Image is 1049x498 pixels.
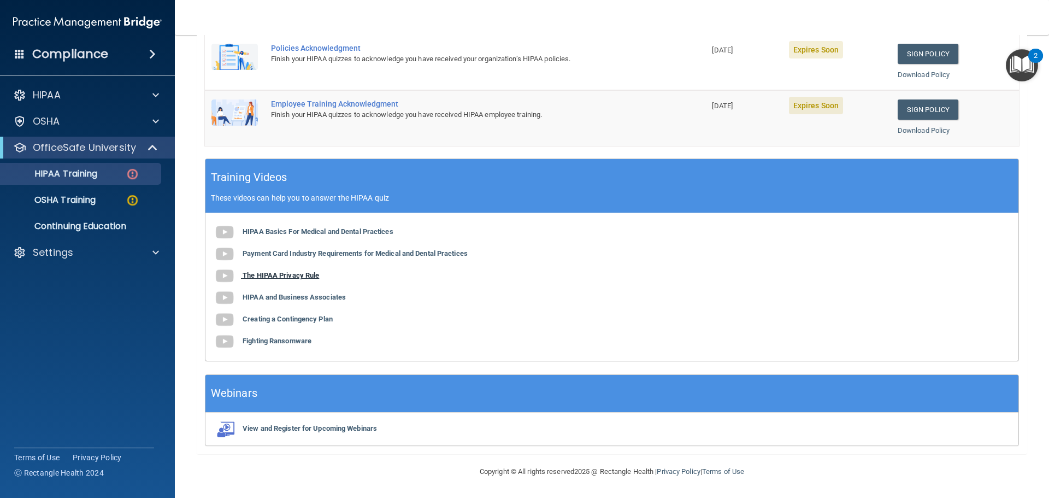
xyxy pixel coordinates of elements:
span: Expires Soon [789,41,843,58]
img: gray_youtube_icon.38fcd6cc.png [214,265,235,287]
img: warning-circle.0cc9ac19.png [126,194,139,207]
b: HIPAA Basics For Medical and Dental Practices [243,227,393,236]
b: The HIPAA Privacy Rule [243,271,319,279]
a: Terms of Use [702,467,744,476]
img: gray_youtube_icon.38fcd6cc.png [214,331,235,353]
p: These videos can help you to answer the HIPAA quiz [211,194,1013,202]
p: Continuing Education [7,221,156,232]
a: OfficeSafe University [13,141,158,154]
b: HIPAA and Business Associates [243,293,346,301]
b: Fighting Ransomware [243,337,311,345]
span: Expires Soon [789,97,843,114]
p: Settings [33,246,73,259]
img: gray_youtube_icon.38fcd6cc.png [214,221,235,243]
p: HIPAA [33,89,61,102]
img: gray_youtube_icon.38fcd6cc.png [214,287,235,309]
img: PMB logo [13,11,162,33]
span: Ⓒ Rectangle Health 2024 [14,467,104,478]
img: webinarIcon.c7ebbf15.png [214,421,235,437]
h5: Training Videos [211,168,287,187]
p: OSHA [33,115,60,128]
div: Finish your HIPAA quizzes to acknowledge you have received your organization’s HIPAA policies. [271,52,651,66]
div: Policies Acknowledgment [271,44,651,52]
a: Sign Policy [898,99,958,120]
img: gray_youtube_icon.38fcd6cc.png [214,243,235,265]
img: danger-circle.6113f641.png [126,167,139,181]
a: Sign Policy [898,44,958,64]
a: Download Policy [898,71,950,79]
span: [DATE] [712,46,733,54]
p: OfficeSafe University [33,141,136,154]
img: gray_youtube_icon.38fcd6cc.png [214,309,235,331]
div: Copyright © All rights reserved 2025 @ Rectangle Health | | [412,454,811,489]
a: Privacy Policy [73,452,122,463]
h4: Compliance [32,46,108,62]
a: OSHA [13,115,159,128]
b: View and Register for Upcoming Webinars [243,424,377,432]
a: Terms of Use [14,452,60,463]
b: Creating a Contingency Plan [243,315,333,323]
a: Settings [13,246,159,259]
div: Finish your HIPAA quizzes to acknowledge you have received HIPAA employee training. [271,108,651,121]
a: HIPAA [13,89,159,102]
h5: Webinars [211,384,257,403]
span: [DATE] [712,102,733,110]
p: HIPAA Training [7,168,97,179]
p: OSHA Training [7,195,96,206]
b: Payment Card Industry Requirements for Medical and Dental Practices [243,249,468,257]
button: Open Resource Center, 2 new notifications [1006,49,1038,81]
a: Download Policy [898,126,950,134]
div: 2 [1034,56,1038,70]
div: Employee Training Acknowledgment [271,99,651,108]
a: Privacy Policy [657,467,700,476]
